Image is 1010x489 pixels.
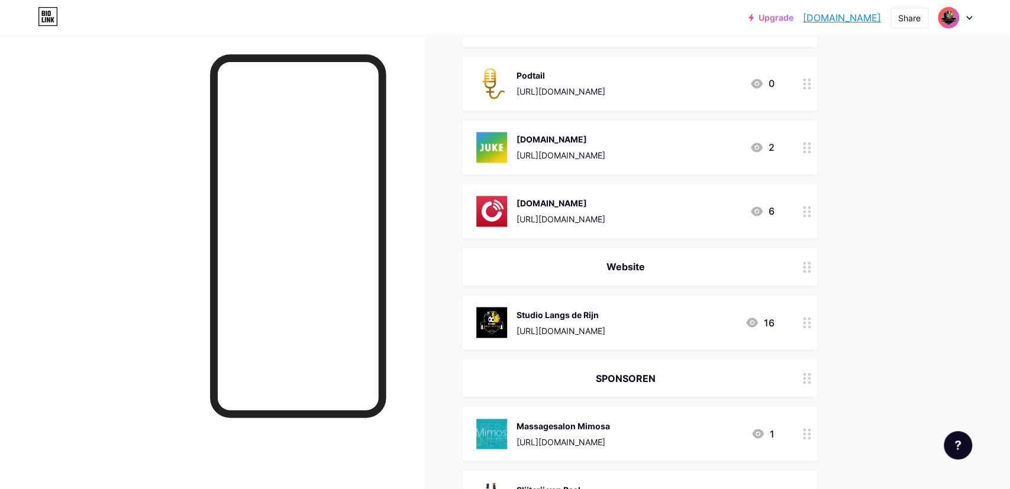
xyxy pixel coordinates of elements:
img: sldr [937,7,960,29]
a: [DOMAIN_NAME] [803,11,881,25]
div: [URL][DOMAIN_NAME] [517,149,605,161]
img: Player.FM [476,196,507,226]
div: 0 [750,76,775,90]
div: [DOMAIN_NAME] [517,133,605,145]
div: Website [476,260,775,274]
div: 1 [751,426,775,441]
img: Juke.NL [476,132,507,163]
div: SPONSOREN [476,371,775,385]
div: 2 [750,140,775,154]
img: Studio Langs de Rijn [476,307,507,338]
div: Share [898,12,921,24]
div: 16 [745,315,775,329]
div: [URL][DOMAIN_NAME] [517,324,605,336]
a: Upgrade [748,13,793,22]
div: Podtail [517,69,605,82]
div: 6 [750,204,775,218]
img: Massagesalon Mimosa [476,418,507,449]
div: [URL][DOMAIN_NAME] [517,213,605,225]
div: [DOMAIN_NAME] [517,197,605,209]
div: Massagesalon Mimosa [517,419,610,432]
div: [URL][DOMAIN_NAME] [517,85,605,98]
img: Podtail [476,68,507,99]
div: Studio Langs de Rijn [517,308,605,320]
div: [URL][DOMAIN_NAME] [517,435,610,448]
